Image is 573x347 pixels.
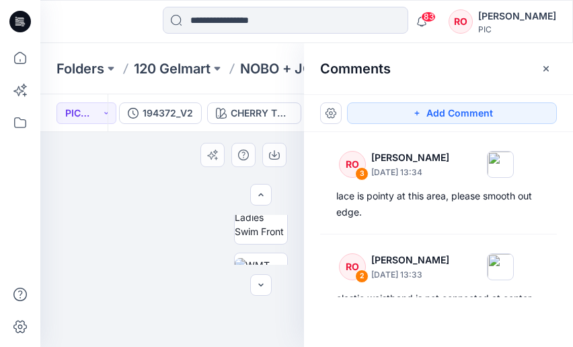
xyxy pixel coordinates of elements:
a: 120 Gelmart [134,59,211,78]
button: 194372_V2 [119,102,202,124]
p: [DATE] 13:33 [371,268,449,282]
div: CHERRY TOMATO [231,106,293,121]
div: PIC [478,24,556,34]
img: WMT Ladies Swim Front [235,196,287,239]
h2: Comments [320,61,391,77]
div: RO [449,9,473,34]
div: RO [339,151,366,178]
div: 194372_V2 [143,106,193,121]
div: lace is pointy at this area, please smooth out edge. [336,188,541,220]
div: RO [339,253,366,280]
button: Add Comment [347,102,557,124]
div: 3 [355,167,369,181]
div: [PERSON_NAME] [478,8,556,24]
div: 2 [355,270,369,283]
a: NOBO + JOYSPUN - 20250912_120_GC [240,59,339,78]
button: CHERRY TOMATO [207,102,301,124]
p: [DATE] 13:34 [371,166,449,179]
img: WMT Ladies Swim Back [235,258,287,301]
p: [PERSON_NAME] [371,252,449,268]
span: 83 [421,11,436,22]
p: [PERSON_NAME] [371,150,449,166]
a: Folders [56,59,104,78]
